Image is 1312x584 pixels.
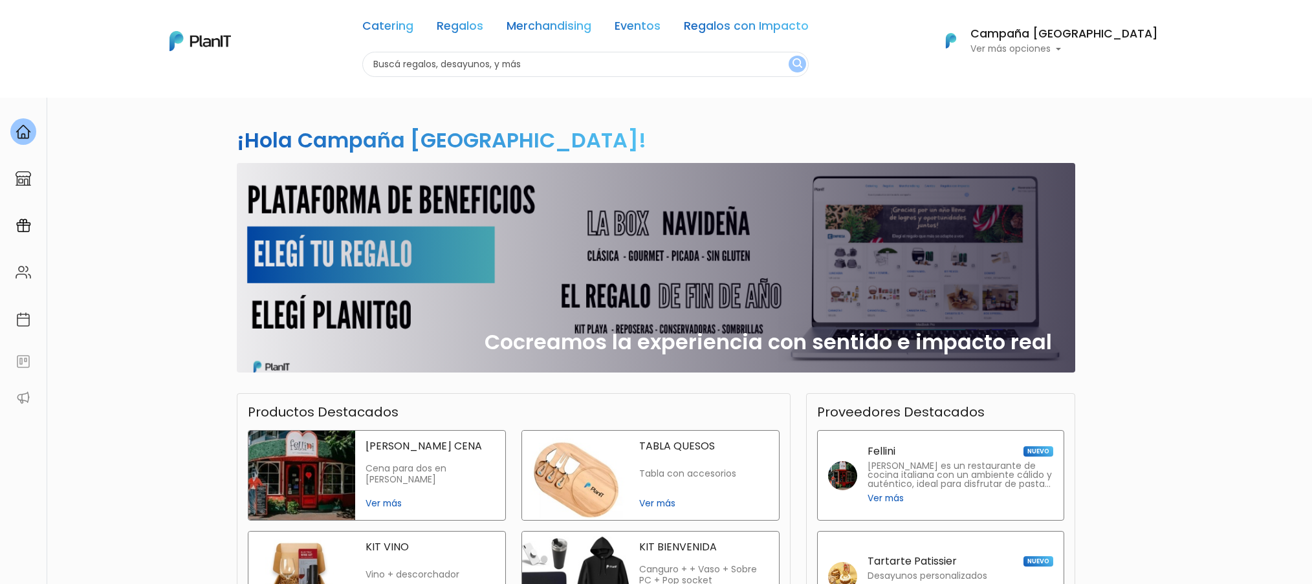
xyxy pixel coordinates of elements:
p: Tartarte Patissier [868,556,957,567]
img: search_button-432b6d5273f82d61273b3651a40e1bd1b912527efae98b1b7a1b2c0702e16a8d.svg [793,58,802,70]
a: Merchandising [507,21,591,36]
img: partners-52edf745621dab592f3b2c58e3bca9d71375a7ef29c3b500c9f145b62cc070d4.svg [16,390,31,406]
img: calendar-87d922413cdce8b2cf7b7f5f62616a5cf9e4887200fb71536465627b3292af00.svg [16,312,31,327]
h6: Campaña [GEOGRAPHIC_DATA] [970,28,1158,40]
span: NUEVO [1023,446,1053,457]
p: Tabla con accesorios [639,468,769,479]
span: Ver más [639,497,769,510]
p: Fellini [868,446,895,457]
span: NUEVO [1023,556,1053,567]
p: TABLA QUESOS [639,441,769,451]
a: Regalos con Impacto [684,21,809,36]
p: [PERSON_NAME] es un restaurante de cocina italiana con un ambiente cálido y auténtico, ideal para... [868,462,1053,489]
p: Desayunos personalizados [868,572,987,581]
a: Fellini NUEVO [PERSON_NAME] es un restaurante de cocina italiana con un ambiente cálido y auténti... [817,430,1064,521]
button: PlanIt Logo Campaña [GEOGRAPHIC_DATA] Ver más opciones [929,24,1158,58]
a: Regalos [437,21,483,36]
img: home-e721727adea9d79c4d83392d1f703f7f8bce08238fde08b1acbfd93340b81755.svg [16,124,31,140]
p: KIT VINO [366,542,495,552]
a: Catering [362,21,413,36]
a: tabla quesos TABLA QUESOS Tabla con accesorios Ver más [521,430,780,521]
img: fellini [828,461,857,490]
span: Ver más [868,492,904,505]
img: PlanIt Logo [937,27,965,55]
img: PlanIt Logo [169,31,231,51]
h3: Proveedores Destacados [817,404,985,420]
h3: Productos Destacados [248,404,399,420]
p: [PERSON_NAME] CENA [366,441,495,451]
p: Ver más opciones [970,45,1158,54]
h2: Cocreamos la experiencia con sentido e impacto real [485,330,1052,354]
img: campaigns-02234683943229c281be62815700db0a1741e53638e28bf9629b52c665b00959.svg [16,218,31,233]
p: KIT BIENVENIDA [639,542,769,552]
a: fellini cena [PERSON_NAME] CENA Cena para dos en [PERSON_NAME] Ver más [248,430,506,521]
img: fellini cena [248,431,355,520]
span: Ver más [366,497,495,510]
p: Cena para dos en [PERSON_NAME] [366,463,495,486]
img: marketplace-4ceaa7011d94191e9ded77b95e3339b90024bf715f7c57f8cf31f2d8c509eaba.svg [16,171,31,186]
p: Vino + descorchador [366,569,495,580]
img: people-662611757002400ad9ed0e3c099ab2801c6687ba6c219adb57efc949bc21e19d.svg [16,265,31,280]
a: Eventos [615,21,661,36]
img: feedback-78b5a0c8f98aac82b08bfc38622c3050aee476f2c9584af64705fc4e61158814.svg [16,354,31,369]
h2: ¡Hola Campaña [GEOGRAPHIC_DATA]! [237,125,646,155]
input: Buscá regalos, desayunos, y más [362,52,809,77]
img: tabla quesos [522,431,629,520]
